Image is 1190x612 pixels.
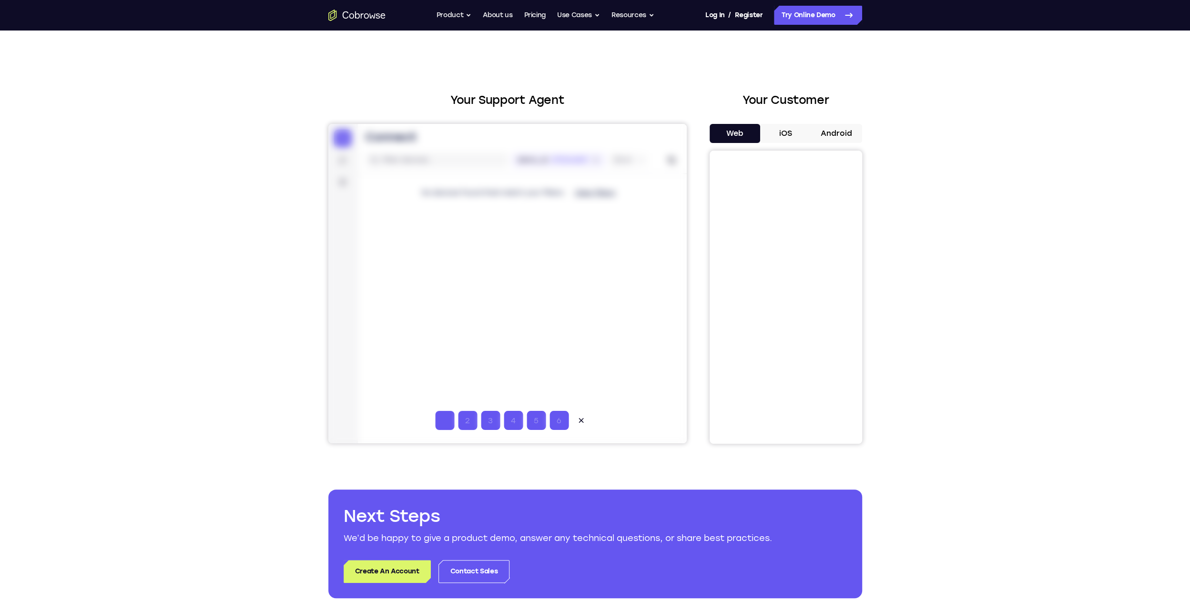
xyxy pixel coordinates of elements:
a: Pricing [524,6,546,25]
h2: Next Steps [344,505,847,528]
button: Android [811,124,862,143]
a: Contact Sales [438,560,509,583]
button: Web [710,124,761,143]
h2: Your Support Agent [328,92,687,109]
p: We’d be happy to give a product demo, answer any technical questions, or share best practices. [344,531,847,545]
span: / [728,10,731,21]
button: Resources [611,6,654,25]
iframe: Agent [328,124,687,443]
button: Use Cases [557,6,600,25]
a: Create An Account [344,560,431,583]
h2: Your Customer [710,92,862,109]
a: Try Online Demo [774,6,862,25]
a: Go to the home page [328,10,386,21]
a: About us [483,6,512,25]
a: Register [735,6,763,25]
button: Product [437,6,472,25]
button: iOS [760,124,811,143]
a: Log In [705,6,724,25]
